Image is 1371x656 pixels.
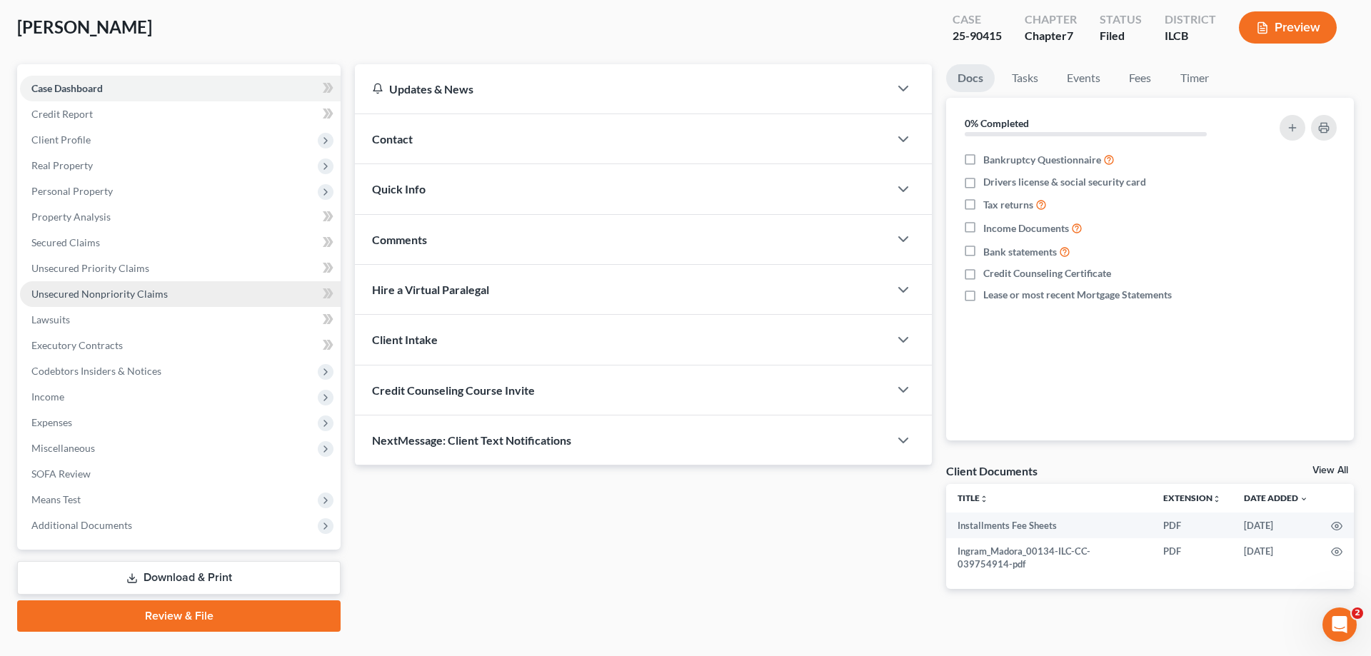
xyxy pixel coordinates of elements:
[31,133,91,146] span: Client Profile
[372,132,413,146] span: Contact
[31,211,111,223] span: Property Analysis
[980,495,988,503] i: unfold_more
[31,468,91,480] span: SOFA Review
[1300,495,1308,503] i: expand_more
[983,288,1172,302] span: Lease or most recent Mortgage Statements
[946,538,1152,577] td: Ingram_Madora_00134-ILC-CC-039754914-pdf
[983,245,1057,259] span: Bank statements
[31,262,149,274] span: Unsecured Priority Claims
[946,463,1038,478] div: Client Documents
[31,493,81,505] span: Means Test
[31,442,95,454] span: Miscellaneous
[1100,11,1142,28] div: Status
[983,153,1101,167] span: Bankruptcy Questionnaire
[31,159,93,171] span: Real Property
[1232,513,1320,538] td: [DATE]
[372,433,571,447] span: NextMessage: Client Text Notifications
[31,390,64,403] span: Income
[20,333,341,358] a: Executory Contracts
[1165,28,1216,44] div: ILCB
[17,16,152,37] span: [PERSON_NAME]
[31,339,123,351] span: Executory Contracts
[1169,64,1220,92] a: Timer
[1152,513,1232,538] td: PDF
[31,185,113,197] span: Personal Property
[20,281,341,307] a: Unsecured Nonpriority Claims
[1055,64,1112,92] a: Events
[31,236,100,248] span: Secured Claims
[31,313,70,326] span: Lawsuits
[20,307,341,333] a: Lawsuits
[965,117,1029,129] strong: 0% Completed
[31,365,161,377] span: Codebtors Insiders & Notices
[31,416,72,428] span: Expenses
[1152,538,1232,577] td: PDF
[983,266,1111,281] span: Credit Counseling Certificate
[20,76,341,101] a: Case Dashboard
[1312,465,1348,475] a: View All
[20,461,341,487] a: SOFA Review
[31,519,132,531] span: Additional Documents
[20,204,341,230] a: Property Analysis
[1025,28,1077,44] div: Chapter
[372,233,427,246] span: Comments
[1244,493,1308,503] a: Date Added expand_more
[20,256,341,281] a: Unsecured Priority Claims
[1165,11,1216,28] div: District
[1118,64,1163,92] a: Fees
[17,561,341,595] a: Download & Print
[1352,607,1363,619] span: 2
[958,493,988,503] a: Titleunfold_more
[372,81,872,96] div: Updates & News
[1067,29,1073,42] span: 7
[31,288,168,300] span: Unsecured Nonpriority Claims
[1025,11,1077,28] div: Chapter
[953,28,1002,44] div: 25-90415
[1000,64,1050,92] a: Tasks
[372,283,489,296] span: Hire a Virtual Paralegal
[20,101,341,127] a: Credit Report
[372,182,426,196] span: Quick Info
[372,333,438,346] span: Client Intake
[983,175,1146,189] span: Drivers license & social security card
[372,383,535,397] span: Credit Counseling Course Invite
[983,198,1033,212] span: Tax returns
[1232,538,1320,577] td: [DATE]
[953,11,1002,28] div: Case
[31,82,103,94] span: Case Dashboard
[1163,493,1221,503] a: Extensionunfold_more
[946,64,995,92] a: Docs
[20,230,341,256] a: Secured Claims
[983,221,1069,236] span: Income Documents
[1322,607,1357,642] iframe: Intercom live chat
[1212,495,1221,503] i: unfold_more
[17,600,341,632] a: Review & File
[31,108,93,120] span: Credit Report
[1239,11,1337,44] button: Preview
[946,513,1152,538] td: Installments Fee Sheets
[1100,28,1142,44] div: Filed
